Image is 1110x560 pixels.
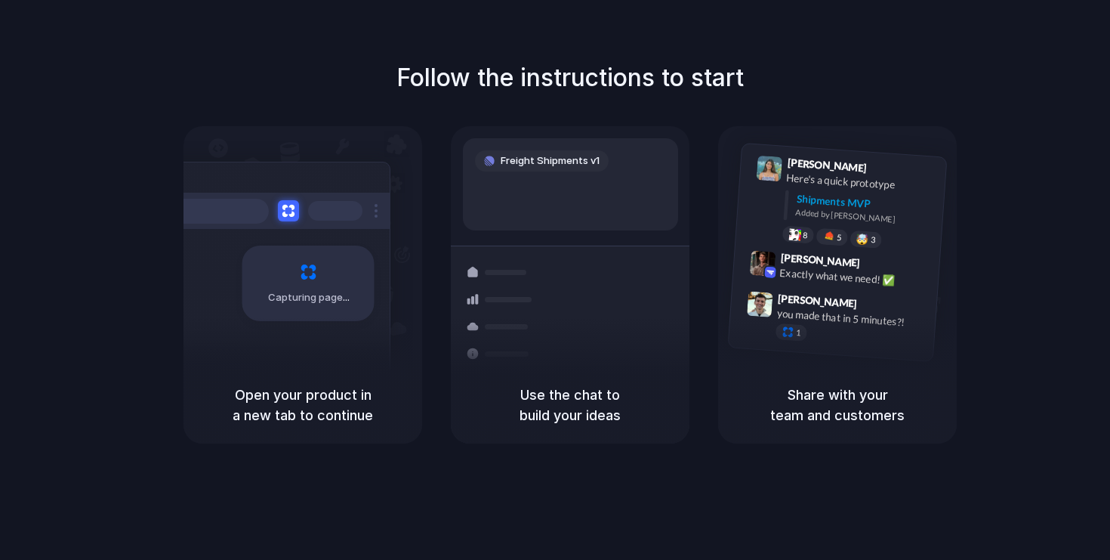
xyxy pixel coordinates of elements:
[803,231,808,240] span: 8
[871,236,876,244] span: 3
[736,385,939,425] h5: Share with your team and customers
[778,290,858,312] span: [PERSON_NAME]
[776,306,927,332] div: you made that in 5 minutes?!
[796,191,936,216] div: Shipments MVP
[787,154,867,176] span: [PERSON_NAME]
[469,385,671,425] h5: Use the chat to build your ideas
[795,206,934,228] div: Added by [PERSON_NAME]
[501,153,600,169] span: Freight Shipments v1
[837,234,842,242] span: 5
[865,257,896,275] span: 9:42 AM
[786,170,937,196] div: Here's a quick prototype
[779,265,930,291] div: Exactly what we need! ✅
[796,329,801,337] span: 1
[871,162,902,180] span: 9:41 AM
[862,298,893,316] span: 9:47 AM
[202,385,404,425] h5: Open your product in a new tab to continue
[780,249,860,271] span: [PERSON_NAME]
[396,60,744,96] h1: Follow the instructions to start
[856,234,869,246] div: 🤯
[268,290,352,305] span: Capturing page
